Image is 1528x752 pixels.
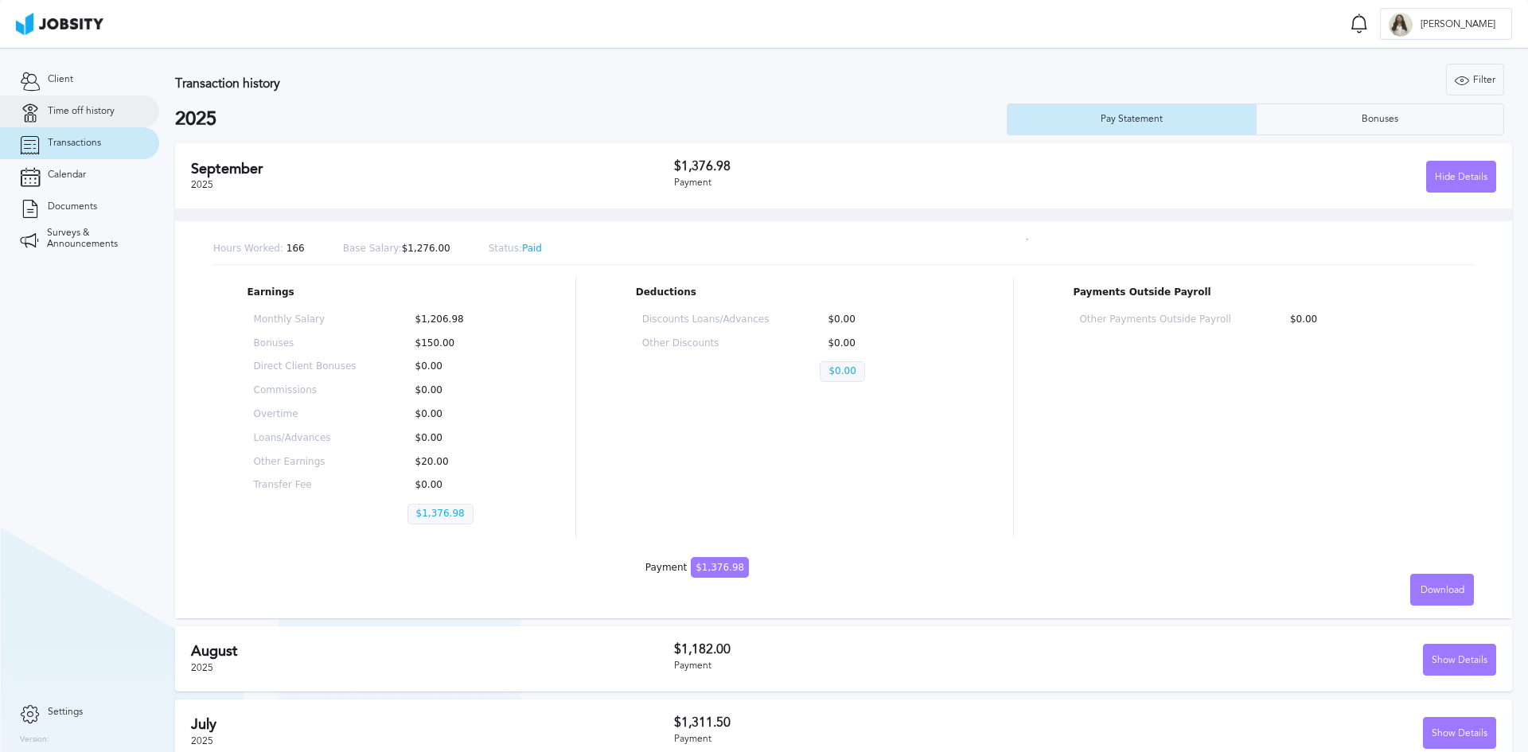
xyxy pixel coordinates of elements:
p: $1,206.98 [407,314,510,325]
span: Calendar [48,169,86,181]
p: Bonuses [254,338,357,349]
div: Payment [674,177,1086,189]
span: Client [48,74,73,85]
button: Bonuses [1256,103,1505,135]
p: Overtime [254,409,357,420]
span: [PERSON_NAME] [1413,19,1503,30]
p: Paid [489,244,542,255]
p: 166 [213,244,305,255]
div: Payment [674,660,1086,672]
p: $0.00 [407,480,510,491]
p: Deductions [636,287,953,298]
h3: $1,376.98 [674,159,1086,173]
p: Transfer Fee [254,480,357,491]
span: Time off history [48,106,115,117]
p: Monthly Salary [254,314,357,325]
div: Payment [674,734,1086,745]
p: $1,276.00 [343,244,450,255]
span: Documents [48,201,97,212]
h3: $1,182.00 [674,642,1086,657]
button: Show Details [1423,644,1496,676]
h2: 2025 [175,108,1007,131]
p: Other Discounts [642,338,770,349]
button: Download [1410,574,1474,606]
p: $0.00 [407,409,510,420]
div: Bonuses [1354,114,1406,125]
p: $20.00 [407,457,510,468]
div: D [1389,13,1413,37]
button: Pay Statement [1007,103,1256,135]
p: Commissions [254,385,357,396]
p: $0.00 [407,361,510,372]
span: 2025 [191,662,213,673]
p: $0.00 [407,385,510,396]
span: Surveys & Announcements [47,228,139,250]
div: Show Details [1424,718,1495,750]
p: Other Earnings [254,457,357,468]
p: Direct Client Bonuses [254,361,357,372]
span: Transactions [48,138,101,149]
h3: $1,311.50 [674,715,1086,730]
p: $0.00 [1282,314,1433,325]
p: $1,376.98 [407,504,474,524]
p: Loans/Advances [254,433,357,444]
span: Download [1421,585,1464,596]
p: $0.00 [820,338,947,349]
div: Filter [1447,64,1503,96]
button: Filter [1446,64,1504,95]
p: Payments Outside Payroll [1073,287,1440,298]
span: Status: [489,243,522,254]
h3: Transaction history [175,76,902,91]
h2: September [191,161,674,177]
span: Settings [48,707,83,718]
img: ab4bad089aa723f57921c736e9817d99.png [16,13,103,35]
p: $0.00 [407,433,510,444]
div: Pay Statement [1093,114,1171,125]
span: 2025 [191,179,213,190]
p: $0.00 [820,361,864,382]
p: Discounts Loans/Advances [642,314,770,325]
h2: July [191,716,674,733]
button: Hide Details [1426,161,1496,193]
label: Version: [20,735,49,745]
span: Hours Worked: [213,243,283,254]
span: Base Salary: [343,243,402,254]
div: Payment [645,563,749,574]
div: Hide Details [1427,162,1495,193]
h2: August [191,643,674,660]
p: $150.00 [407,338,510,349]
button: Show Details [1423,717,1496,749]
p: Other Payments Outside Payroll [1079,314,1230,325]
p: Earnings [248,287,516,298]
span: $1,376.98 [691,557,749,578]
span: 2025 [191,735,213,746]
div: Show Details [1424,645,1495,676]
button: D[PERSON_NAME] [1380,8,1512,40]
p: $0.00 [820,314,947,325]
